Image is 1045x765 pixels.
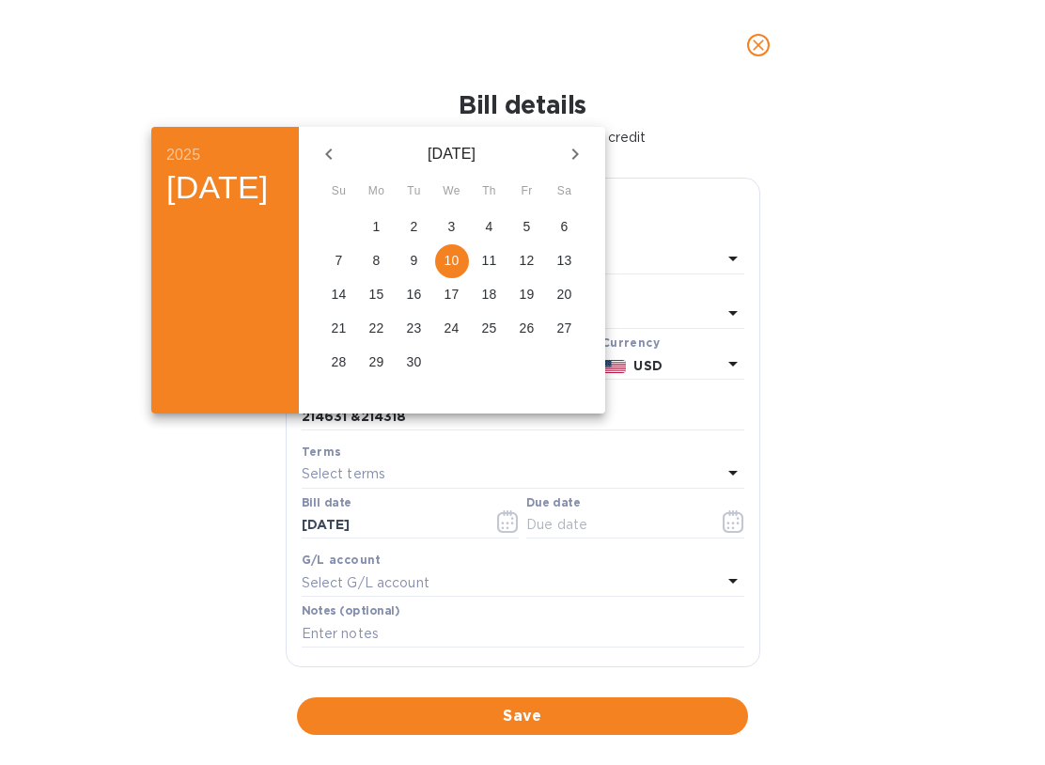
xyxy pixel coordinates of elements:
[369,352,384,371] p: 29
[561,217,569,236] p: 6
[407,319,422,337] p: 23
[322,346,356,380] button: 28
[166,142,200,168] button: 2025
[448,217,456,236] p: 3
[473,278,507,312] button: 18
[523,217,531,236] p: 5
[407,285,422,304] p: 16
[557,319,572,337] p: 27
[520,285,535,304] p: 19
[332,319,347,337] p: 21
[398,244,431,278] button: 9
[332,352,347,371] p: 28
[369,319,384,337] p: 22
[360,312,394,346] button: 22
[445,319,460,337] p: 24
[335,251,343,270] p: 7
[398,278,431,312] button: 16
[435,244,469,278] button: 10
[473,182,507,201] span: Th
[548,211,582,244] button: 6
[435,278,469,312] button: 17
[445,285,460,304] p: 17
[520,319,535,337] p: 26
[510,244,544,278] button: 12
[407,352,422,371] p: 30
[398,346,431,380] button: 30
[322,312,356,346] button: 21
[510,211,544,244] button: 5
[435,312,469,346] button: 24
[510,312,544,346] button: 26
[557,251,572,270] p: 13
[373,251,381,270] p: 8
[360,244,394,278] button: 8
[482,319,497,337] p: 25
[482,285,497,304] p: 18
[435,211,469,244] button: 3
[398,182,431,201] span: Tu
[369,285,384,304] p: 15
[360,346,394,380] button: 29
[360,278,394,312] button: 15
[322,278,356,312] button: 14
[548,312,582,346] button: 27
[548,278,582,312] button: 20
[486,217,493,236] p: 4
[322,244,356,278] button: 7
[548,182,582,201] span: Sa
[557,285,572,304] p: 20
[351,143,553,165] p: [DATE]
[411,251,418,270] p: 9
[445,251,460,270] p: 10
[332,285,347,304] p: 14
[411,217,418,236] p: 2
[482,251,497,270] p: 11
[373,217,381,236] p: 1
[398,211,431,244] button: 2
[510,278,544,312] button: 19
[322,182,356,201] span: Su
[360,182,394,201] span: Mo
[360,211,394,244] button: 1
[473,312,507,346] button: 25
[473,211,507,244] button: 4
[398,312,431,346] button: 23
[548,244,582,278] button: 13
[166,168,269,208] button: [DATE]
[510,182,544,201] span: Fr
[520,251,535,270] p: 12
[435,182,469,201] span: We
[473,244,507,278] button: 11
